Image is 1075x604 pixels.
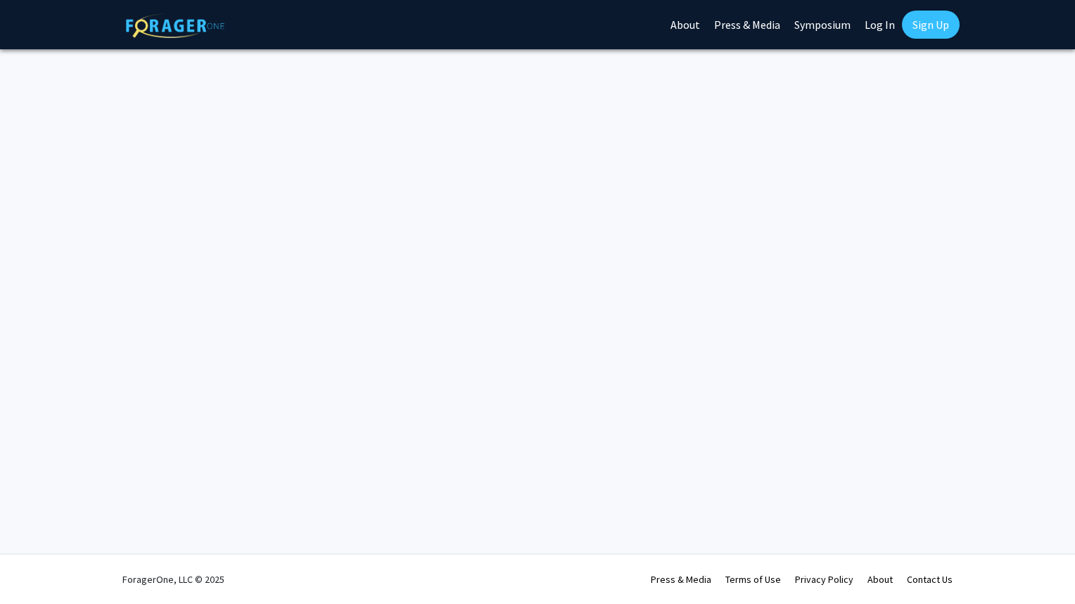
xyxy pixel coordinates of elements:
[651,573,711,586] a: Press & Media
[902,11,960,39] a: Sign Up
[122,555,224,604] div: ForagerOne, LLC © 2025
[907,573,953,586] a: Contact Us
[725,573,781,586] a: Terms of Use
[126,13,224,38] img: ForagerOne Logo
[867,573,893,586] a: About
[795,573,853,586] a: Privacy Policy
